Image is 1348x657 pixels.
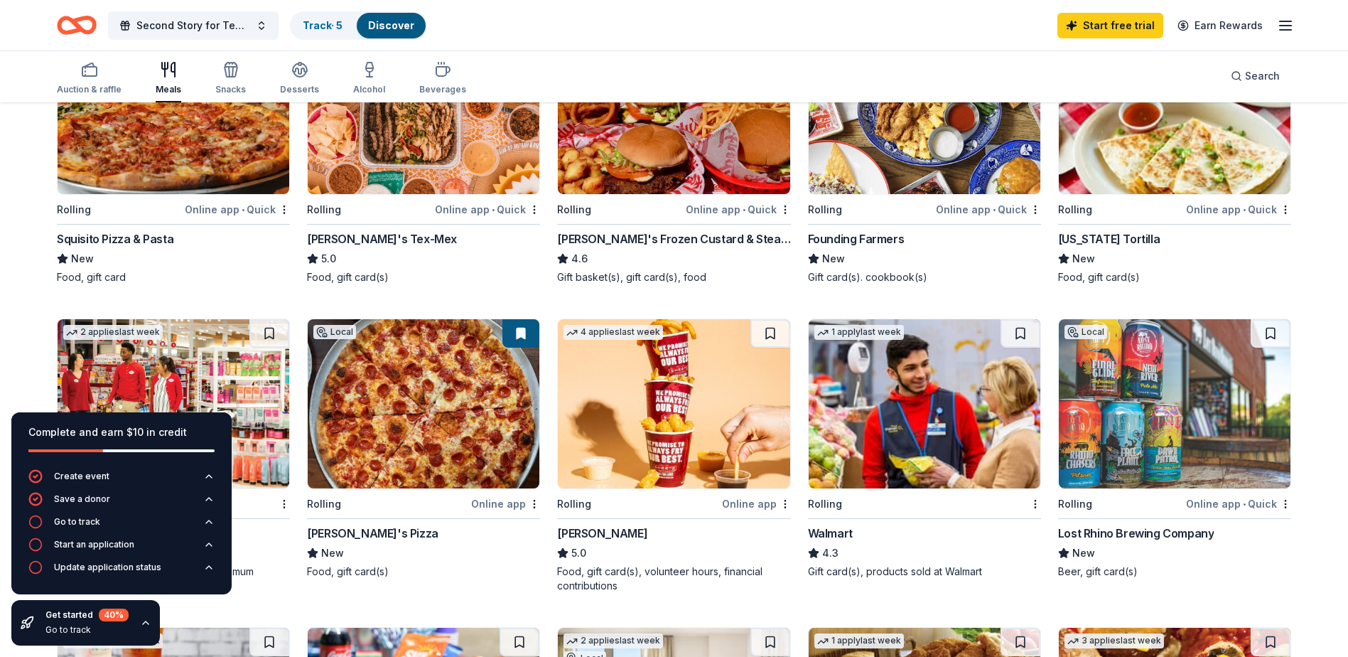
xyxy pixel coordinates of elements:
[1058,319,1291,579] a: Image for Lost Rhino Brewing CompanyLocalRollingOnline app•QuickLost Rhino Brewing CompanyNewBeer...
[313,325,356,339] div: Local
[215,55,246,102] button: Snacks
[808,496,842,513] div: Rolling
[307,496,341,513] div: Rolling
[28,424,215,441] div: Complete and earn $10 in credit
[54,471,109,482] div: Create event
[1058,565,1291,579] div: Beer, gift card(s)
[108,11,279,40] button: Second Story for Teens in Crisis Dinner Donations
[54,539,134,550] div: Start an application
[822,545,839,562] span: 4.3
[28,515,215,538] button: Go to track
[185,201,290,218] div: Online app Quick
[28,560,215,583] button: Update application status
[1243,204,1246,215] span: •
[419,55,466,102] button: Beverages
[1058,270,1291,284] div: Food, gift card(s)
[808,230,905,247] div: Founding Farmers
[1059,319,1290,488] img: Image for Lost Rhino Brewing Company
[307,319,540,579] a: Image for Andy's PizzaLocalRollingOnline app[PERSON_NAME]'s PizzaNewFood, gift card(s)
[57,230,173,247] div: Squisito Pizza & Pasta
[1058,24,1291,284] a: Image for California Tortilla2 applieslast weekRollingOnline app•Quick[US_STATE] TortillaNewFood,...
[57,84,122,95] div: Auction & raffle
[307,230,457,247] div: [PERSON_NAME]'s Tex-Mex
[308,319,539,488] img: Image for Andy's Pizza
[809,319,1040,488] img: Image for Walmart
[1219,62,1291,90] button: Search
[321,545,344,562] span: New
[353,55,385,102] button: Alcohol
[368,19,414,31] a: Discover
[435,201,540,218] div: Online app Quick
[814,634,904,648] div: 1 apply last week
[936,201,1041,218] div: Online app Quick
[722,495,791,513] div: Online app
[307,565,540,579] div: Food, gift card(s)
[808,319,1041,579] a: Image for Walmart1 applylast weekRollingWalmart4.3Gift card(s), products sold at Walmart
[45,609,129,621] div: Get started
[307,201,341,218] div: Rolling
[57,9,97,42] a: Home
[822,250,845,267] span: New
[57,319,290,593] a: Image for Target2 applieslast weekRollingTarget4.2Gift cards ($50-100 value, with a maximum donat...
[686,201,791,218] div: Online app Quick
[54,562,161,573] div: Update application status
[808,24,1041,284] a: Image for Founding Farmers1 applylast weekLocalRollingOnline app•QuickFounding FarmersNewGift car...
[1059,25,1290,194] img: Image for California Tortilla
[557,319,790,593] a: Image for Sheetz4 applieslast weekRollingOnline app[PERSON_NAME]5.0Food, gift card(s), volunteer ...
[280,55,319,102] button: Desserts
[564,325,663,340] div: 4 applies last week
[557,565,790,593] div: Food, gift card(s), volunteer hours, financial contributions
[1072,250,1095,267] span: New
[808,201,842,218] div: Rolling
[57,55,122,102] button: Auction & raffle
[1058,496,1092,513] div: Rolling
[156,84,181,95] div: Meals
[814,325,904,340] div: 1 apply last week
[57,201,91,218] div: Rolling
[557,270,790,284] div: Gift basket(s), gift card(s), food
[571,250,588,267] span: 4.6
[1064,634,1164,648] div: 3 applies last week
[558,319,789,488] img: Image for Sheetz
[492,204,495,215] span: •
[564,634,663,648] div: 2 applies last week
[54,493,110,505] div: Save a donor
[353,84,385,95] div: Alcohol
[1186,201,1291,218] div: Online app Quick
[45,624,129,636] div: Go to track
[156,55,181,102] button: Meals
[58,319,289,488] img: Image for Target
[1243,498,1246,510] span: •
[557,201,591,218] div: Rolling
[1058,230,1160,247] div: [US_STATE] Tortilla
[1169,13,1271,38] a: Earn Rewards
[809,25,1040,194] img: Image for Founding Farmers
[290,11,427,40] button: Track· 5Discover
[71,250,94,267] span: New
[28,538,215,560] button: Start an application
[808,565,1041,579] div: Gift card(s), products sold at Walmart
[471,495,540,513] div: Online app
[215,84,246,95] div: Snacks
[1186,495,1291,513] div: Online app Quick
[99,609,129,621] div: 40 %
[242,204,244,215] span: •
[808,525,853,542] div: Walmart
[743,204,745,215] span: •
[1057,13,1163,38] a: Start free trial
[280,84,319,95] div: Desserts
[307,525,438,542] div: [PERSON_NAME]'s Pizza
[1058,525,1214,542] div: Lost Rhino Brewing Company
[63,325,163,340] div: 2 applies last week
[58,25,289,194] img: Image for Squisito Pizza & Pasta
[1058,201,1092,218] div: Rolling
[321,250,336,267] span: 5.0
[1064,325,1107,339] div: Local
[57,270,290,284] div: Food, gift card
[136,17,250,34] span: Second Story for Teens in Crisis Dinner Donations
[303,19,343,31] a: Track· 5
[307,24,540,284] a: Image for Chuy's Tex-Mex2 applieslast weekRollingOnline app•Quick[PERSON_NAME]'s Tex-Mex5.0Food, ...
[1245,68,1280,85] span: Search
[308,25,539,194] img: Image for Chuy's Tex-Mex
[28,469,215,492] button: Create event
